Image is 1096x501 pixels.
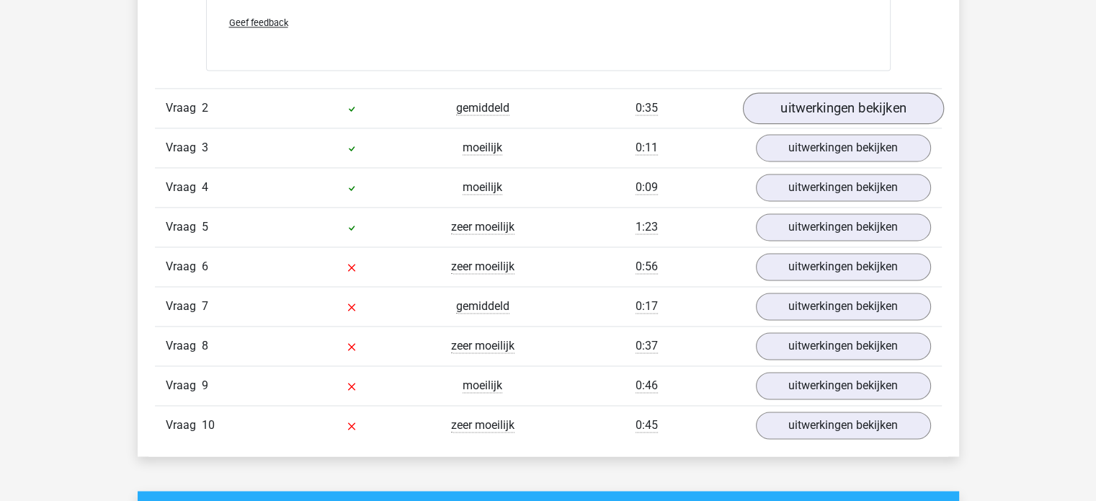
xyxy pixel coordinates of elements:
[166,258,202,275] span: Vraag
[636,101,658,115] span: 0:35
[202,299,208,313] span: 7
[636,339,658,353] span: 0:37
[756,412,931,439] a: uitwerkingen bekijken
[756,253,931,280] a: uitwerkingen bekijken
[756,332,931,360] a: uitwerkingen bekijken
[636,299,658,314] span: 0:17
[202,378,208,392] span: 9
[202,180,208,194] span: 4
[636,220,658,234] span: 1:23
[756,134,931,161] a: uitwerkingen bekijken
[463,180,502,195] span: moeilijk
[463,378,502,393] span: moeilijk
[166,337,202,355] span: Vraag
[166,377,202,394] span: Vraag
[202,141,208,154] span: 3
[166,218,202,236] span: Vraag
[166,179,202,196] span: Vraag
[636,260,658,274] span: 0:56
[202,220,208,234] span: 5
[229,17,288,28] span: Geef feedback
[756,213,931,241] a: uitwerkingen bekijken
[451,418,514,433] span: zeer moeilijk
[451,260,514,274] span: zeer moeilijk
[756,174,931,201] a: uitwerkingen bekijken
[756,372,931,399] a: uitwerkingen bekijken
[636,180,658,195] span: 0:09
[756,293,931,320] a: uitwerkingen bekijken
[166,99,202,117] span: Vraag
[456,299,509,314] span: gemiddeld
[202,339,208,353] span: 8
[166,298,202,315] span: Vraag
[451,220,514,234] span: zeer moeilijk
[202,101,208,115] span: 2
[166,139,202,156] span: Vraag
[636,378,658,393] span: 0:46
[202,418,215,432] span: 10
[742,92,943,124] a: uitwerkingen bekijken
[202,260,208,273] span: 6
[456,101,509,115] span: gemiddeld
[636,141,658,155] span: 0:11
[451,339,514,353] span: zeer moeilijk
[166,417,202,434] span: Vraag
[636,418,658,433] span: 0:45
[463,141,502,155] span: moeilijk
